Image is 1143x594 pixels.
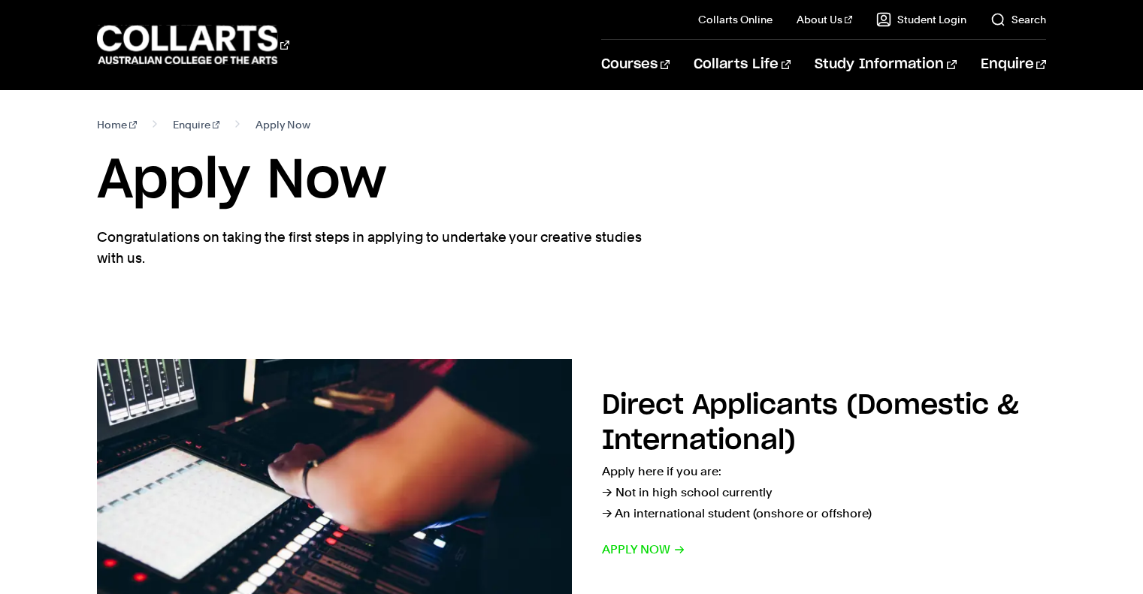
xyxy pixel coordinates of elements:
[815,40,956,89] a: Study Information
[173,114,220,135] a: Enquire
[876,12,966,27] a: Student Login
[601,40,670,89] a: Courses
[797,12,852,27] a: About Us
[97,227,646,269] p: Congratulations on taking the first steps in applying to undertake your creative studies with us.
[694,40,791,89] a: Collarts Life
[602,392,1019,454] h2: Direct Applicants (Domestic & International)
[97,23,289,66] div: Go to homepage
[698,12,773,27] a: Collarts Online
[97,147,1045,215] h1: Apply Now
[981,40,1046,89] a: Enquire
[602,539,685,560] span: Apply now
[256,114,310,135] span: Apply Now
[990,12,1046,27] a: Search
[97,114,137,135] a: Home
[602,461,1046,524] p: Apply here if you are: → Not in high school currently → An international student (onshore or offs...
